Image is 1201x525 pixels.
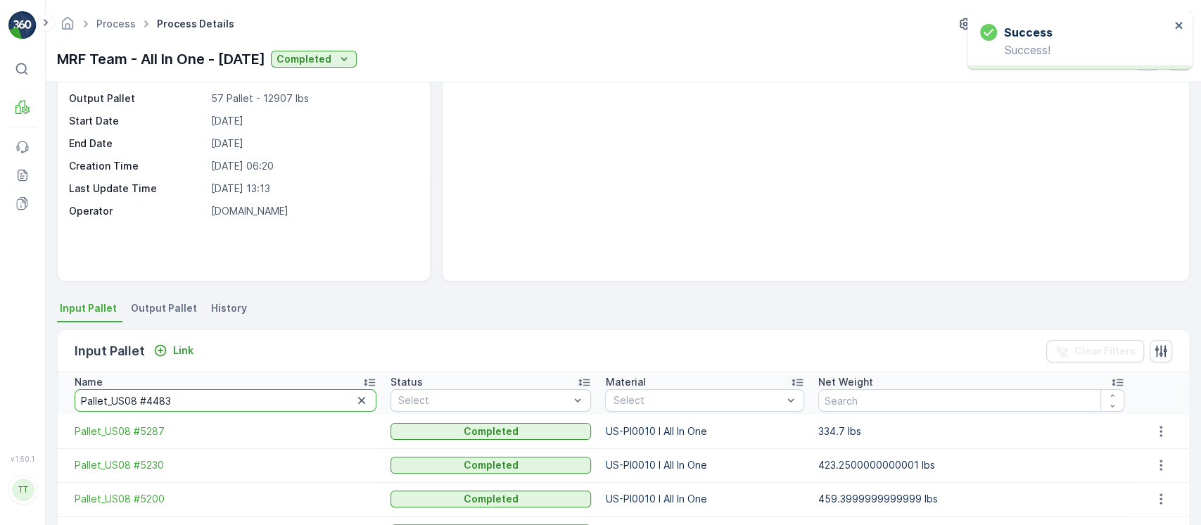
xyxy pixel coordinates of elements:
[605,492,804,506] p: US-PI0010 I All In One
[605,424,804,438] p: US-PI0010 I All In One
[60,21,75,33] a: Homepage
[818,375,873,389] p: Net Weight
[1004,24,1053,41] h3: Success
[1074,344,1136,358] p: Clear Filters
[75,341,145,361] p: Input Pallet
[75,424,376,438] a: Pallet_US08 #5287
[8,466,37,514] button: TT
[277,52,331,66] p: Completed
[8,11,37,39] img: logo
[271,51,357,68] button: Completed
[8,455,37,463] span: v 1.50.1
[398,393,570,407] p: Select
[1046,340,1144,362] button: Clear Filters
[211,159,416,173] p: [DATE] 06:20
[148,342,199,359] button: Link
[75,375,103,389] p: Name
[96,18,136,30] a: Process
[75,389,376,412] input: Search
[131,301,197,315] span: Output Pallet
[154,17,237,31] span: Process Details
[605,375,645,389] p: Material
[818,389,1124,412] input: Search
[211,204,416,218] p: [DOMAIN_NAME]
[390,491,592,507] button: Completed
[464,492,519,506] p: Completed
[211,182,416,196] p: [DATE] 13:13
[818,492,1124,506] p: 459.3999999999999 lbs
[211,114,416,128] p: [DATE]
[69,114,205,128] p: Start Date
[1174,20,1184,33] button: close
[211,301,247,315] span: History
[464,424,519,438] p: Completed
[390,457,592,474] button: Completed
[75,492,376,506] a: Pallet_US08 #5200
[69,91,205,106] p: Output Pallet
[69,204,205,218] p: Operator
[818,458,1124,472] p: 423.2500000000001 lbs
[12,479,34,501] div: TT
[69,159,205,173] p: Creation Time
[211,137,416,151] p: [DATE]
[390,423,592,440] button: Completed
[173,343,193,358] p: Link
[75,458,376,472] a: Pallet_US08 #5230
[69,137,205,151] p: End Date
[211,91,416,106] p: 57 Pallet - 12907 lbs
[69,182,205,196] p: Last Update Time
[60,301,117,315] span: Input Pallet
[613,393,782,407] p: Select
[57,49,265,70] p: MRF Team - All In One - [DATE]
[980,44,1170,56] p: Success!
[818,424,1124,438] p: 334.7 lbs
[605,458,804,472] p: US-PI0010 I All In One
[464,458,519,472] p: Completed
[390,375,423,389] p: Status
